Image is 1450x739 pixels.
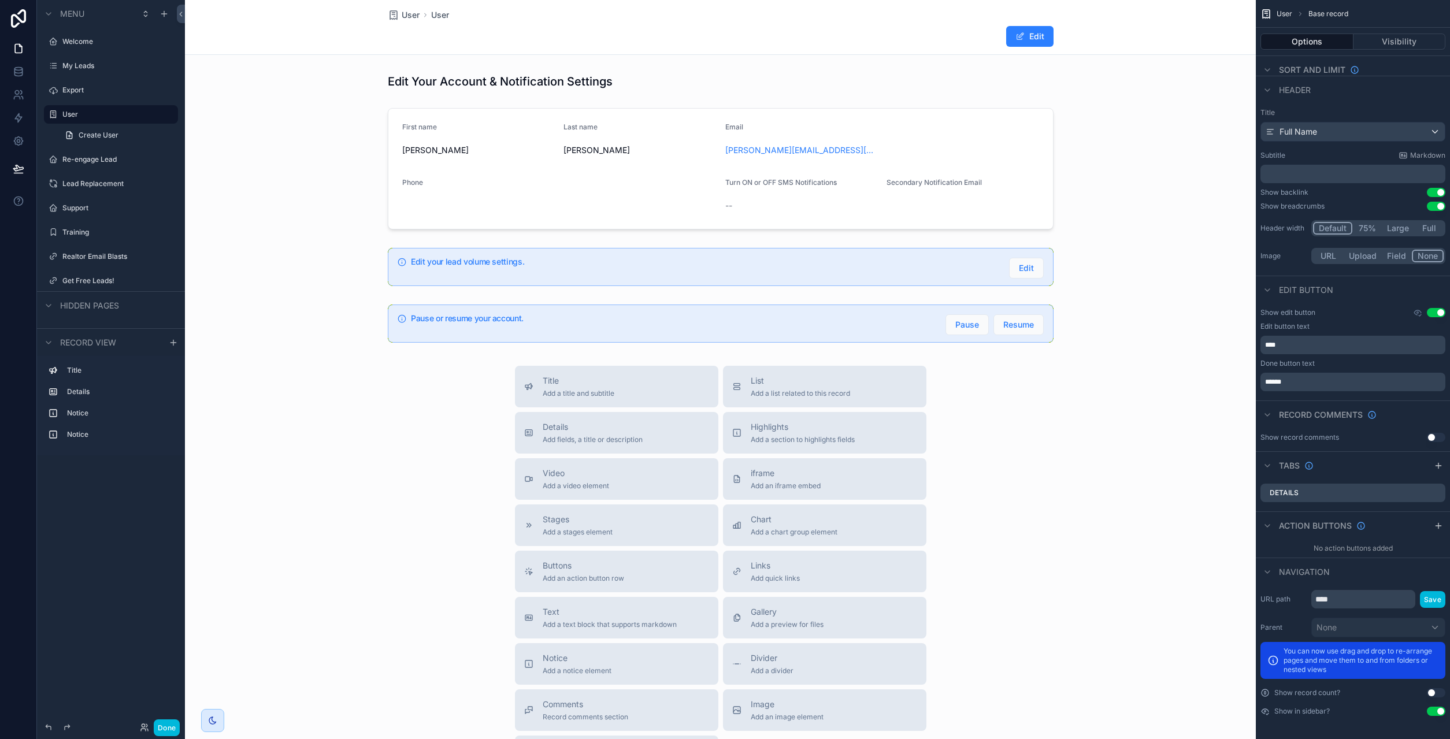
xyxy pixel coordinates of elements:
div: scrollable content [37,356,185,455]
label: Parent [1260,623,1307,632]
label: Realtor Email Blasts [62,252,171,261]
span: Navigation [1279,566,1330,578]
label: Lead Replacement [62,179,171,188]
button: Upload [1344,250,1382,262]
label: Details [1270,488,1299,497]
span: None [1317,622,1337,633]
span: Record view [60,337,116,348]
div: scrollable content [1260,373,1445,391]
label: Show record count? [1274,688,1340,697]
span: Hidden pages [60,300,119,311]
label: Image [1260,251,1307,261]
span: Edit button [1279,284,1333,296]
button: Default [1313,222,1352,235]
button: Save [1420,591,1445,608]
label: Details [67,387,169,396]
span: User [1277,9,1292,18]
span: Markdown [1410,151,1445,160]
button: Full Name [1260,122,1445,142]
button: Full [1414,222,1444,235]
div: Show breadcrumbs [1260,202,1325,211]
a: Create User [58,126,178,144]
button: Large [1382,222,1414,235]
span: User [402,9,420,21]
label: Subtitle [1260,151,1285,160]
label: User [62,110,171,119]
a: Markdown [1399,151,1445,160]
div: Show backlink [1260,188,1308,197]
a: User [388,9,420,21]
label: My Leads [62,61,171,70]
label: Header width [1260,224,1307,233]
span: Base record [1308,9,1348,18]
span: Menu [60,8,84,20]
label: Re-engage Lead [62,155,171,164]
span: Record comments [1279,409,1363,421]
div: scrollable content [1260,165,1445,183]
button: Edit [1006,26,1054,47]
label: Title [1260,108,1445,117]
button: None [1311,618,1445,637]
p: You can now use drag and drop to re-arrange pages and move them to and from folders or nested views [1284,647,1438,674]
button: None [1412,250,1444,262]
label: Show in sidebar? [1274,707,1330,716]
label: Title [67,366,169,375]
label: Notice [67,430,169,439]
button: URL [1313,250,1344,262]
button: Visibility [1353,34,1446,50]
div: scrollable content [1260,336,1445,354]
button: Done [154,719,180,736]
a: User [431,9,449,21]
div: No action buttons added [1256,539,1450,558]
label: Done button text [1260,359,1315,368]
button: Options [1260,34,1353,50]
button: Field [1382,250,1412,262]
div: Show record comments [1260,433,1339,442]
label: Show edit button [1260,308,1315,317]
label: Support [62,203,171,213]
label: Notice [67,409,169,418]
span: Sort And Limit [1279,64,1345,76]
label: Edit button text [1260,322,1310,331]
span: Header [1279,84,1311,96]
span: Create User [79,131,118,140]
label: Export [62,86,171,95]
span: Action buttons [1279,520,1352,532]
label: Get Free Leads! [62,276,171,285]
label: URL path [1260,595,1307,604]
span: Tabs [1279,460,1300,471]
label: Training [62,228,171,237]
label: Welcome [62,37,171,46]
button: 75% [1352,222,1382,235]
span: Full Name [1280,126,1317,138]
